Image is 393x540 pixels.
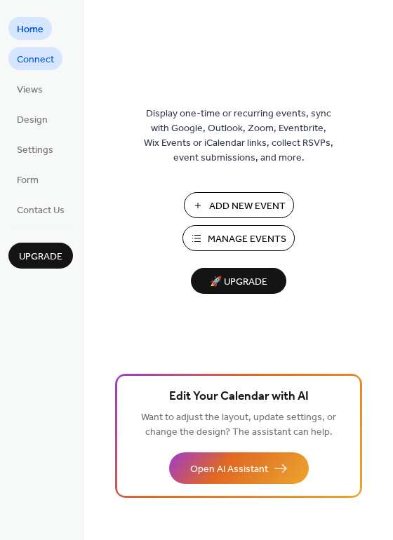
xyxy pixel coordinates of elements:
span: Design [17,113,48,128]
button: Upgrade [8,243,73,269]
a: Views [8,77,51,100]
a: Contact Us [8,198,73,221]
span: Edit Your Calendar with AI [169,387,309,407]
span: Upgrade [19,250,62,264]
span: Manage Events [208,232,286,247]
a: Home [8,17,52,40]
span: Connect [17,53,54,67]
a: Form [8,168,47,191]
span: Settings [17,143,53,158]
span: Contact Us [17,203,65,218]
button: 🚀 Upgrade [191,268,286,294]
button: Add New Event [184,192,294,218]
a: Design [8,107,56,130]
span: Add New Event [209,199,286,214]
a: Connect [8,47,62,70]
button: Manage Events [182,225,295,251]
button: Open AI Assistant [169,452,309,484]
a: Settings [8,137,62,161]
span: 🚀 Upgrade [199,273,278,292]
span: Home [17,22,44,37]
span: Open AI Assistant [190,462,268,477]
span: Views [17,83,43,97]
span: Display one-time or recurring events, sync with Google, Outlook, Zoom, Eventbrite, Wix Events or ... [144,107,333,166]
span: Form [17,173,39,188]
span: Want to adjust the layout, update settings, or change the design? The assistant can help. [141,408,336,442]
